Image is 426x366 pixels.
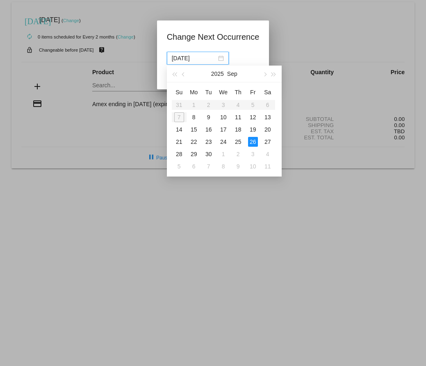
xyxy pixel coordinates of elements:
[179,66,188,82] button: Previous month (PageUp)
[187,148,201,160] td: 9/29/2025
[216,160,231,173] td: 10/8/2025
[260,86,275,99] th: Sat
[231,86,246,99] th: Thu
[260,148,275,160] td: 10/4/2025
[246,86,260,99] th: Fri
[189,112,199,122] div: 8
[216,86,231,99] th: Wed
[233,149,243,159] div: 2
[263,161,273,171] div: 11
[260,111,275,123] td: 9/13/2025
[219,161,228,171] div: 8
[248,161,258,171] div: 10
[263,112,273,122] div: 13
[231,148,246,160] td: 10/2/2025
[248,137,258,147] div: 26
[189,161,199,171] div: 6
[174,125,184,134] div: 14
[246,111,260,123] td: 9/12/2025
[172,54,216,63] input: Select date
[204,125,214,134] div: 16
[204,112,214,122] div: 9
[211,66,224,82] button: 2025
[187,86,201,99] th: Mon
[189,149,199,159] div: 29
[187,111,201,123] td: 9/8/2025
[216,111,231,123] td: 9/10/2025
[260,66,269,82] button: Next month (PageDown)
[187,136,201,148] td: 9/22/2025
[263,125,273,134] div: 20
[204,161,214,171] div: 7
[246,148,260,160] td: 10/3/2025
[201,86,216,99] th: Tue
[172,136,187,148] td: 9/21/2025
[170,66,179,82] button: Last year (Control + left)
[172,123,187,136] td: 9/14/2025
[189,137,199,147] div: 22
[248,149,258,159] div: 3
[216,136,231,148] td: 9/24/2025
[233,112,243,122] div: 11
[201,160,216,173] td: 10/7/2025
[219,112,228,122] div: 10
[260,136,275,148] td: 9/27/2025
[260,160,275,173] td: 10/11/2025
[189,125,199,134] div: 15
[248,112,258,122] div: 12
[167,30,260,43] h1: Change Next Occurrence
[233,161,243,171] div: 9
[201,111,216,123] td: 9/9/2025
[269,66,278,82] button: Next year (Control + right)
[231,136,246,148] td: 9/25/2025
[174,161,184,171] div: 5
[216,123,231,136] td: 9/17/2025
[233,137,243,147] div: 25
[201,136,216,148] td: 9/23/2025
[172,148,187,160] td: 9/28/2025
[204,149,214,159] div: 30
[246,136,260,148] td: 9/26/2025
[231,160,246,173] td: 10/9/2025
[231,111,246,123] td: 9/11/2025
[233,125,243,134] div: 18
[219,149,228,159] div: 1
[174,149,184,159] div: 28
[204,137,214,147] div: 23
[246,160,260,173] td: 10/10/2025
[201,148,216,160] td: 9/30/2025
[187,160,201,173] td: 10/6/2025
[216,148,231,160] td: 10/1/2025
[227,66,237,82] button: Sep
[201,123,216,136] td: 9/16/2025
[187,123,201,136] td: 9/15/2025
[263,137,273,147] div: 27
[263,149,273,159] div: 4
[260,123,275,136] td: 9/20/2025
[172,86,187,99] th: Sun
[174,137,184,147] div: 21
[246,123,260,136] td: 9/19/2025
[172,160,187,173] td: 10/5/2025
[219,125,228,134] div: 17
[219,137,228,147] div: 24
[231,123,246,136] td: 9/18/2025
[248,125,258,134] div: 19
